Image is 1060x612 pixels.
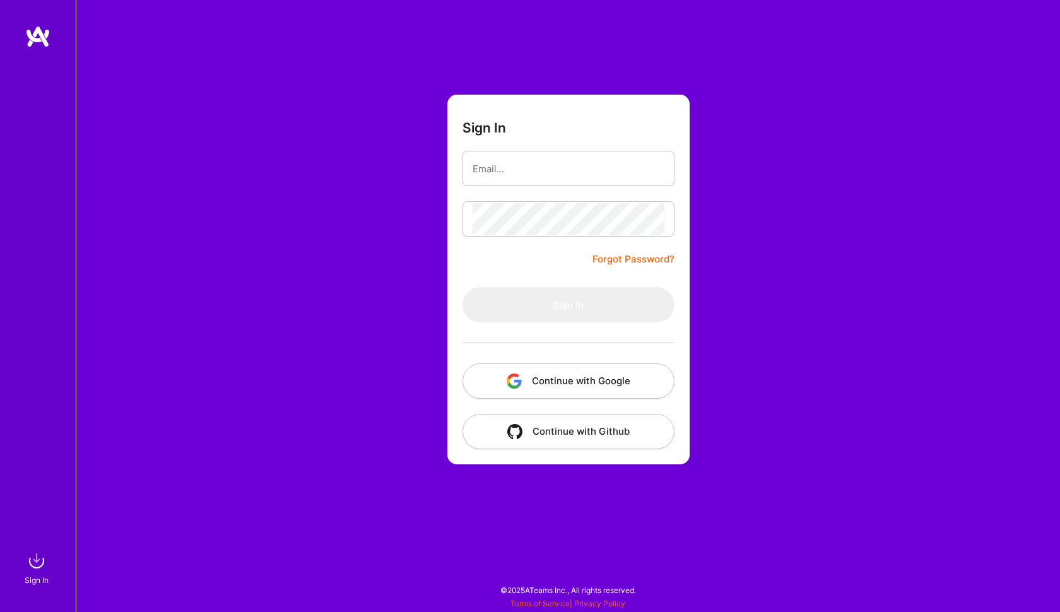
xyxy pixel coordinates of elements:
[76,574,1060,606] div: © 2025 ATeams Inc., All rights reserved.
[462,287,674,322] button: Sign In
[473,153,664,185] input: Email...
[592,252,674,267] a: Forgot Password?
[510,599,570,608] a: Terms of Service
[26,548,49,587] a: sign inSign In
[510,599,625,608] span: |
[25,25,50,48] img: logo
[24,548,49,574] img: sign in
[462,120,506,136] h3: Sign In
[462,363,674,399] button: Continue with Google
[507,374,522,389] img: icon
[574,599,625,608] a: Privacy Policy
[462,414,674,449] button: Continue with Github
[25,574,49,587] div: Sign In
[507,424,522,439] img: icon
